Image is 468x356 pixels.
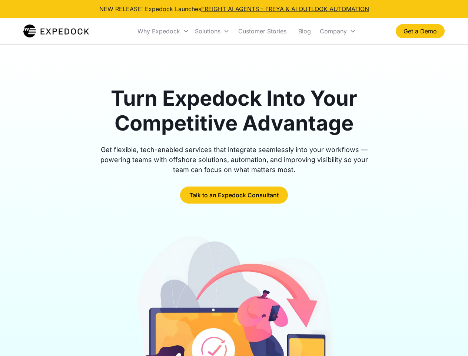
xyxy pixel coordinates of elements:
[232,19,292,44] a: Customer Stories
[23,24,89,39] a: home
[92,86,376,136] h1: Turn Expedock Into Your Competitive Advantage
[180,187,288,204] a: Talk to an Expedock Consultant
[99,4,369,13] div: NEW RELEASE: Expedock Launches
[201,5,369,13] a: FREIGHT AI AGENTS - FREYA & AI OUTLOOK AUTOMATION
[137,27,180,35] div: Why Expedock
[92,145,376,175] div: Get flexible, tech-enabled services that integrate seamlessly into your workflows — powering team...
[23,24,89,39] img: Expedock Logo
[431,320,468,356] iframe: Chat Widget
[320,27,347,35] div: Company
[192,19,232,44] div: Solutions
[292,19,317,44] a: Blog
[135,19,192,44] div: Why Expedock
[317,19,359,44] div: Company
[195,27,220,35] div: Solutions
[396,24,445,38] a: Get a Demo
